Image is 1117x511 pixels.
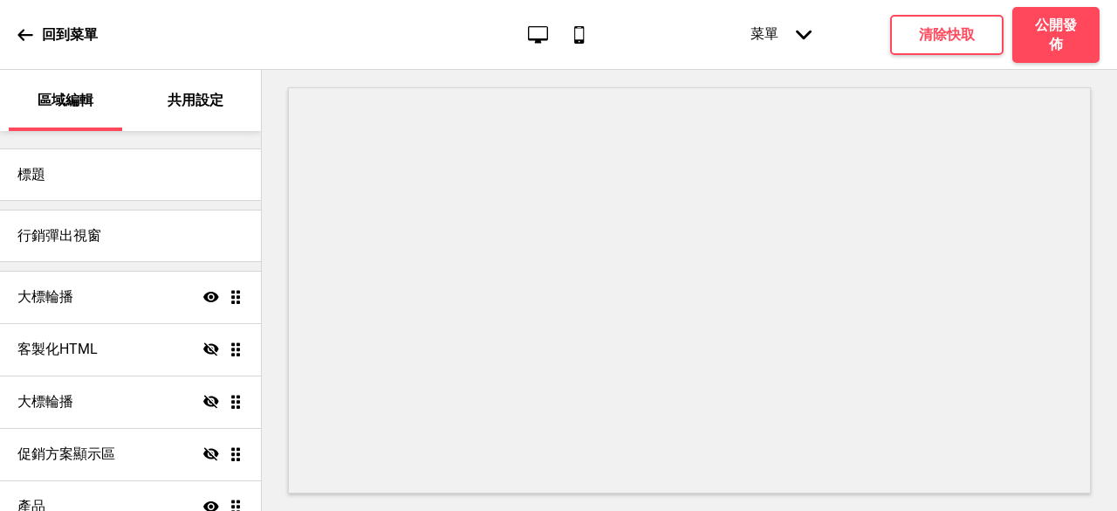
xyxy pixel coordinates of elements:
div: 菜單 [733,8,829,61]
h4: 行銷彈出視窗 [17,226,101,245]
button: 清除快取 [890,15,1004,55]
button: 公開發佈 [1012,7,1100,63]
p: 區域編輯 [38,91,93,110]
h4: 客製化HTML [17,340,98,359]
p: 共用設定 [168,91,223,110]
h4: 促銷方案顯示區 [17,445,115,464]
p: 回到菜單 [42,25,98,45]
h4: 大標輪播 [17,392,73,411]
h4: 公開發佈 [1030,16,1082,54]
h4: 標題 [17,165,45,184]
h4: 清除快取 [919,25,975,45]
h4: 大標輪播 [17,287,73,307]
a: 回到菜單 [17,11,98,59]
